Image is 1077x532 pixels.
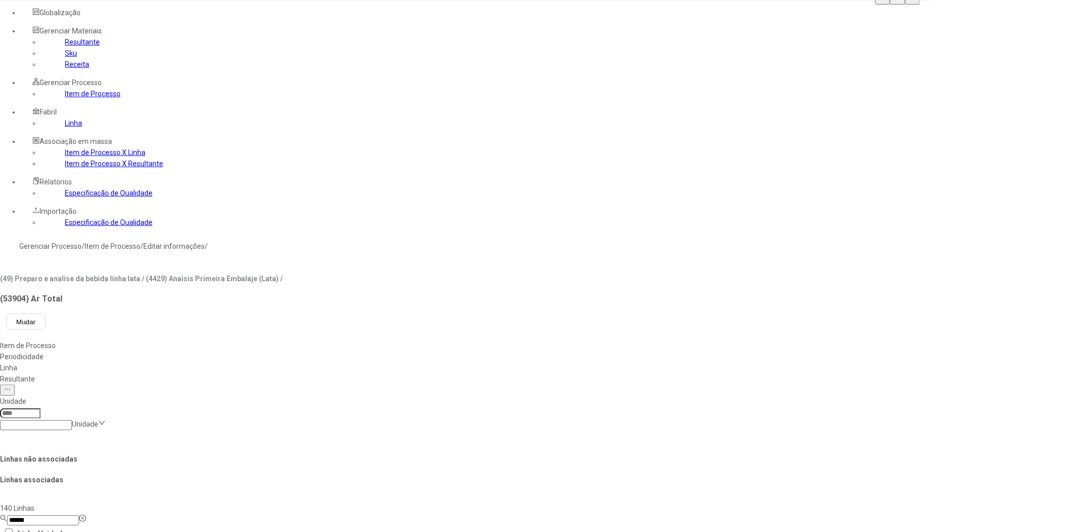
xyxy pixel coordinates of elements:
[82,242,85,250] nz-breadcrumb-separator: /
[65,119,82,127] a: Linha
[6,314,46,330] button: Mudar
[85,242,140,250] a: Item de Processo
[65,160,163,168] a: Item de Processo X Resultante
[140,242,143,250] nz-breadcrumb-separator: /
[40,9,81,17] span: Globalização
[16,318,35,326] span: Mudar
[40,178,72,186] span: Relatórios
[40,27,102,35] span: Gerenciar Materiais
[65,189,152,197] a: Especificação de Qualidade
[65,49,77,57] a: Sku
[143,242,205,250] a: Editar informações
[65,218,152,226] a: Especificação de Qualidade
[65,60,89,68] a: Receita
[65,148,145,157] a: Item de Processo X Linha
[72,420,98,428] nz-select-placeholder: Unidade
[19,242,82,250] a: Gerenciar Processo
[40,207,76,215] span: Importação
[205,242,208,250] nz-breadcrumb-separator: /
[40,137,112,145] span: Associação em massa
[65,38,100,46] a: Resultante
[40,108,57,116] span: Fabril
[40,79,102,87] span: Gerenciar Processo
[65,90,121,98] a: Item de Processo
